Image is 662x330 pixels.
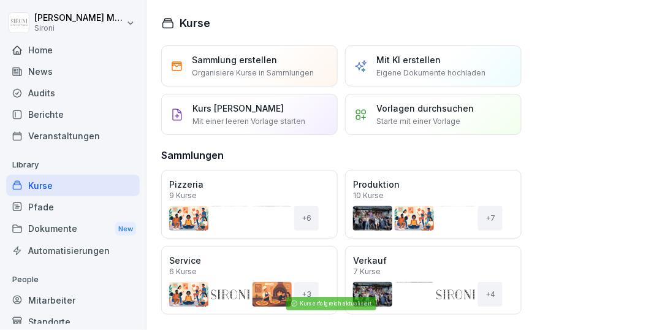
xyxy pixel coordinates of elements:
p: Sammlung erstellen [192,53,277,66]
div: + 7 [478,206,503,231]
a: Mitarbeiter [6,290,140,311]
a: DokumenteNew [6,218,140,240]
a: News [6,61,140,82]
a: Veranstaltungen [6,125,140,147]
p: 9 Kurse [169,192,197,199]
h3: Sammlungen [161,148,224,163]
p: Sironi [34,24,124,33]
p: 10 Kurse [353,192,384,199]
div: Dokumente [6,218,140,240]
a: Pfade [6,196,140,218]
p: 7 Kurse [353,268,381,275]
div: New [115,222,136,236]
h1: Kurse [180,15,210,31]
a: Automatisierungen [6,240,140,261]
p: Eigene Dokumente hochladen [376,67,485,79]
a: Pizzeria9 Kurse+6 [161,170,338,239]
p: People [6,270,140,290]
p: Starte mit einer Vorlage [376,116,460,127]
p: Library [6,155,140,175]
p: Produktion [353,178,514,191]
p: [PERSON_NAME] Malec [34,13,124,23]
div: + 4 [478,282,503,307]
p: Mit KI erstellen [376,53,441,66]
p: Kurs [PERSON_NAME] [192,102,284,115]
a: Produktion10 Kurse+7 [345,170,522,239]
p: Verkauf [353,254,514,267]
p: 6 Kurse [169,268,197,275]
p: Service [169,254,330,267]
div: + 6 [294,206,319,231]
a: Kurse [6,175,140,196]
a: Verkauf7 Kurse+4 [345,246,522,315]
p: Vorlagen durchsuchen [376,102,474,115]
a: Service6 Kurse+3 [161,246,338,315]
a: Berichte [6,104,140,125]
a: Audits [6,82,140,104]
p: Mit einer leeren Vorlage starten [192,116,305,127]
p: Pizzeria [169,178,330,191]
a: Home [6,39,140,61]
p: Organisiere Kurse in Sammlungen [192,67,314,79]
